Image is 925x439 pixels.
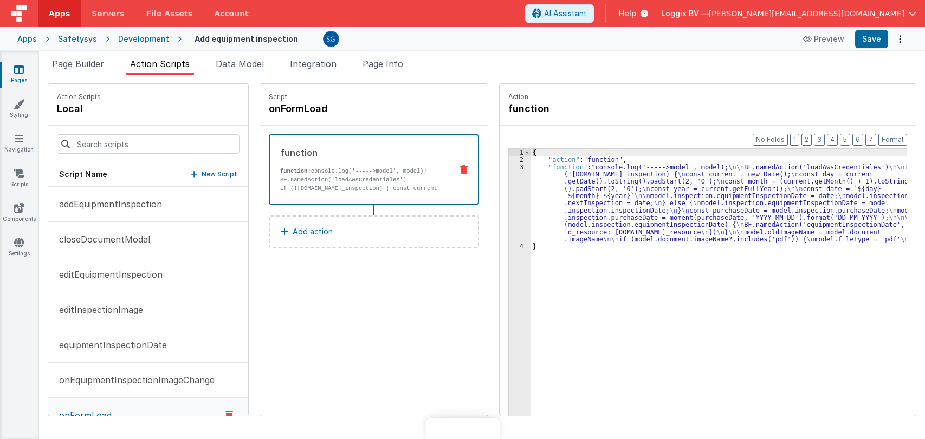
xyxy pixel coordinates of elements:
div: 1 [509,149,531,156]
button: AI Assistant [525,4,594,23]
button: Options [892,31,908,47]
p: addEquipmentInspection [53,198,162,211]
h5: Script Name [59,169,107,180]
p: onEquipmentInspectionImageChange [53,374,215,386]
p: editEquipmentInspection [53,268,163,281]
button: closeDocumentModal [48,222,248,257]
h4: function [508,101,671,116]
button: onEquipmentInspectionImageChange [48,363,248,398]
span: Loggix BV — [661,8,709,19]
div: 4 [509,243,531,250]
span: Data Model [216,58,264,69]
p: editInspectionImage [53,303,143,316]
span: File Assets [146,8,193,19]
button: equipmentInspectionDate [48,327,248,363]
img: 385c22c1e7ebf23f884cbf6fb2c72b80 [324,31,339,47]
span: Action Scripts [130,58,190,69]
button: New Script [191,169,237,180]
button: 2 [801,134,812,146]
div: 2 [509,156,531,163]
button: 5 [840,134,850,146]
input: Search scripts [57,134,240,154]
div: Safetysys [58,34,97,44]
div: function [280,146,443,159]
span: Page Builder [52,58,104,69]
h4: Add equipment inspection [195,35,298,43]
h4: local [57,101,101,116]
span: Apps [49,8,70,19]
p: Script [269,93,479,101]
button: 3 [814,134,825,146]
p: console.log('----->model', model); [280,167,443,175]
button: Loggix BV — [PERSON_NAME][EMAIL_ADDRESS][DOMAIN_NAME] [661,8,916,19]
p: Action [508,93,907,101]
span: Help [619,8,636,19]
div: Development [118,34,169,44]
button: Save [855,30,888,48]
span: Servers [92,8,124,19]
span: Integration [290,58,337,69]
button: Format [878,134,907,146]
button: No Folds [753,134,788,146]
p: equipmentInspectionDate [53,338,167,351]
p: if (![DOMAIN_NAME]_inspection) { const current = new Date(); const day = current.getDate().toStri... [280,184,443,236]
p: New Script [202,169,237,180]
p: Add action [293,225,333,238]
div: 3 [509,163,531,243]
button: editInspectionImage [48,292,248,327]
p: BF.namedAction('loadAwsCredentiales') [280,175,443,184]
h4: onFormLoad [269,101,431,116]
button: 7 [865,134,876,146]
span: AI Assistant [544,8,587,19]
div: Apps [17,34,37,44]
button: 6 [852,134,863,146]
p: onFormLoad [53,409,112,422]
span: Page Info [363,58,403,69]
p: Action Scripts [57,93,101,101]
button: Preview [797,30,851,48]
p: closeDocumentModal [53,233,150,246]
button: Add action [269,215,479,248]
button: 1 [790,134,799,146]
button: addEquipmentInspection [48,187,248,222]
button: onFormLoad [48,398,248,433]
button: 4 [827,134,838,146]
span: [PERSON_NAME][EMAIL_ADDRESS][DOMAIN_NAME] [709,8,904,19]
button: editEquipmentInspection [48,257,248,292]
strong: function: [280,168,311,174]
